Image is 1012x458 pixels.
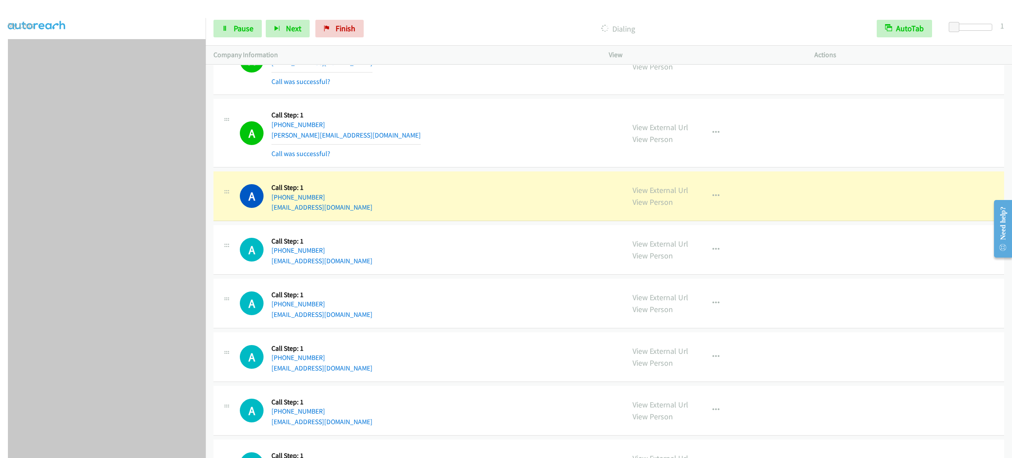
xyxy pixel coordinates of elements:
[271,246,325,254] a: [PHONE_NUMBER]
[271,77,330,86] a: Call was successful?
[271,364,372,372] a: [EMAIL_ADDRESS][DOMAIN_NAME]
[632,197,673,207] a: View Person
[632,122,688,132] a: View External Url
[271,237,372,246] h5: Call Step: 1
[240,238,264,262] h1: A
[271,203,372,211] a: [EMAIL_ADDRESS][DOMAIN_NAME]
[286,23,301,33] span: Next
[632,251,673,261] a: View Person
[271,120,325,129] a: [PHONE_NUMBER]
[240,184,264,208] h1: A
[336,23,355,33] span: Finish
[240,121,264,145] h1: A
[271,111,421,120] h5: Call Step: 1
[271,131,421,139] a: [PERSON_NAME][EMAIL_ADDRESS][DOMAIN_NAME]
[632,292,688,302] a: View External Url
[271,291,372,299] h5: Call Step: 1
[234,23,253,33] span: Pause
[877,20,932,37] button: AutoTab
[632,185,688,195] a: View External Url
[266,20,310,37] button: Next
[987,194,1012,264] iframe: Resource Center
[240,345,264,369] h1: A
[271,300,325,308] a: [PHONE_NUMBER]
[632,411,673,422] a: View Person
[271,183,372,192] h5: Call Step: 1
[271,310,372,319] a: [EMAIL_ADDRESS][DOMAIN_NAME]
[8,39,206,457] iframe: To enrich screen reader interactions, please activate Accessibility in Grammarly extension settings
[632,346,688,356] a: View External Url
[632,62,673,72] a: View Person
[315,20,364,37] a: Finish
[271,344,372,353] h5: Call Step: 1
[1000,20,1004,32] div: 1
[271,418,372,426] a: [EMAIL_ADDRESS][DOMAIN_NAME]
[213,50,593,60] p: Company Information
[632,400,688,410] a: View External Url
[632,239,688,249] a: View External Url
[213,20,262,37] a: Pause
[271,398,372,407] h5: Call Step: 1
[271,193,325,201] a: [PHONE_NUMBER]
[240,238,264,262] div: The call is yet to be attempted
[240,291,264,315] div: The call is yet to be attempted
[240,291,264,315] h1: A
[271,353,325,362] a: [PHONE_NUMBER]
[632,358,673,368] a: View Person
[240,399,264,422] h1: A
[271,257,372,265] a: [EMAIL_ADDRESS][DOMAIN_NAME]
[271,407,325,415] a: [PHONE_NUMBER]
[632,304,673,314] a: View Person
[8,20,34,30] a: My Lists
[609,50,799,60] p: View
[271,149,330,158] a: Call was successful?
[376,23,861,35] p: Dialing
[814,50,1004,60] p: Actions
[632,134,673,144] a: View Person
